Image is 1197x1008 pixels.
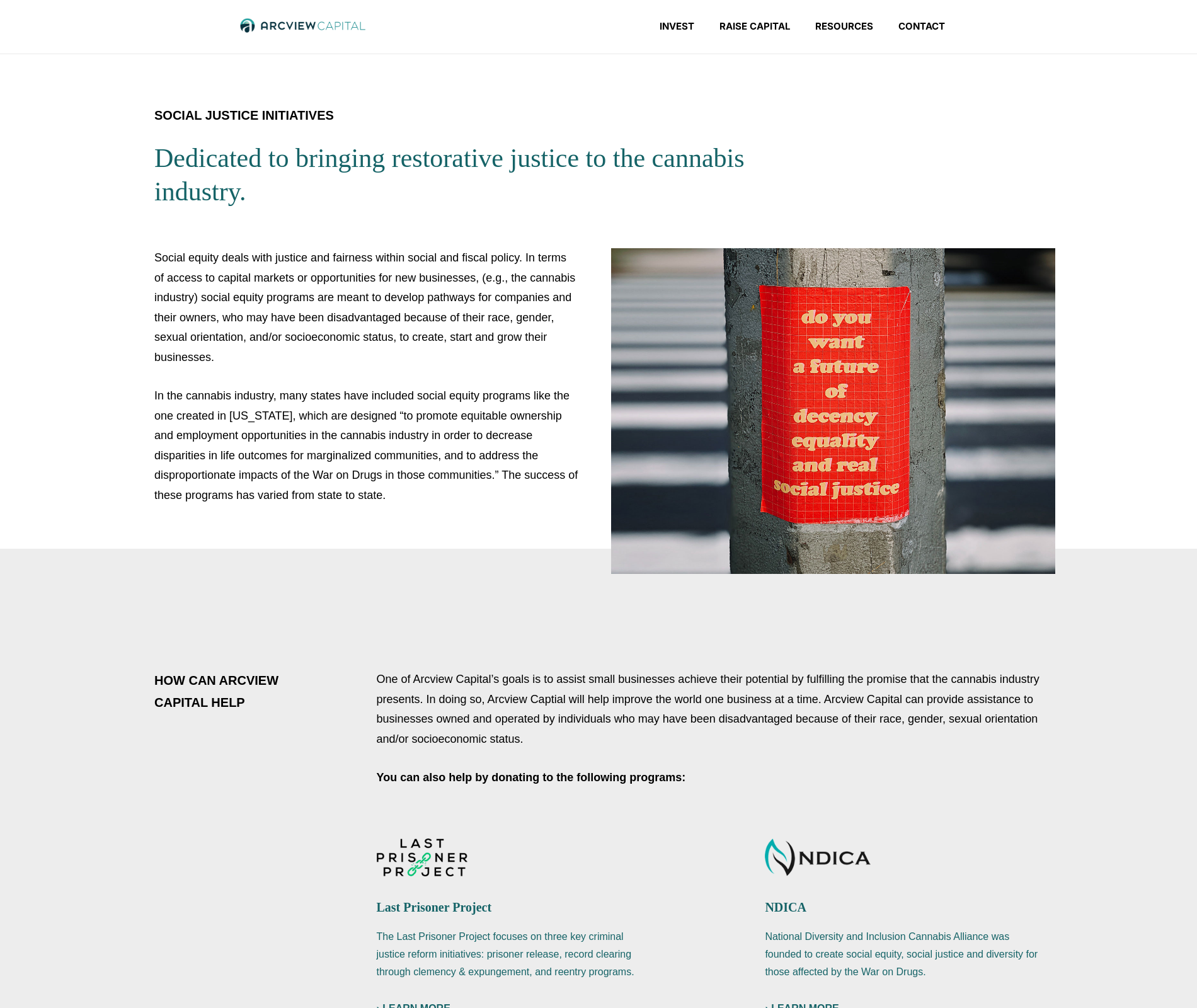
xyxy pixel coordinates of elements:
[377,670,1043,749] p: One of Arcview Capital’s goals is to assist small businesses achieve their potential by fulfillin...
[886,20,958,33] a: Contact
[765,896,1043,919] h4: NDICA
[154,670,302,714] h4: HOW CAN ARCVIEW CAPITAL HELP
[154,248,578,367] p: Social equity deals with justice and fairness within social and fiscal policy. In terms of access...
[647,20,707,33] a: Invest
[611,248,1055,574] img: Social Justice
[803,20,886,33] a: Resources
[765,928,1043,981] p: National Diversity and Inclusion Cannabis Alliance was founded to create social equity, social ju...
[154,142,747,208] h2: Dedicated to bringing restorative justice to the cannabis industry.
[377,771,686,784] strong: You can also help by donating to the following programs:
[154,105,747,127] h4: SOCIAL JUSTICE INITIATIVES
[377,839,467,876] img: program 1
[377,896,655,919] h4: Last Prisoner Project
[154,386,578,505] p: In the cannabis industry, many states have included social equity programs like the one created i...
[377,928,655,981] p: The Last Prisoner Project focuses on three key criminal justice reform initiatives: prisoner rele...
[765,839,870,876] img: ndica
[707,20,803,33] a: Raise Capital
